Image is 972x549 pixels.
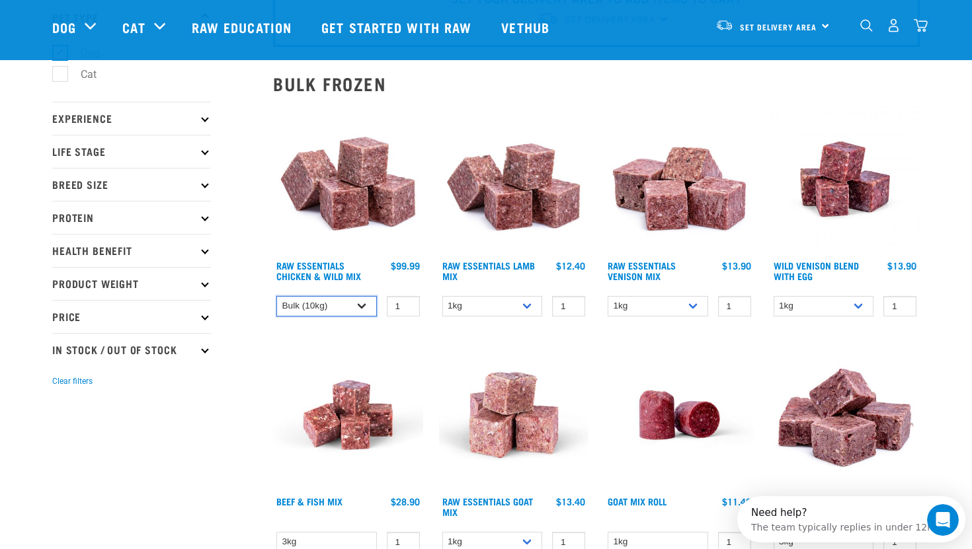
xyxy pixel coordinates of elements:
[52,201,211,234] p: Protein
[14,11,196,22] div: Need help?
[608,263,676,278] a: Raw Essentials Venison Mix
[60,45,105,61] label: Dog
[276,263,361,278] a: Raw Essentials Chicken & Wild Mix
[442,263,535,278] a: Raw Essentials Lamb Mix
[276,499,343,503] a: Beef & Fish Mix
[604,104,754,254] img: 1113 RE Venison Mix 01
[5,5,235,42] div: Open Intercom Messenger
[770,340,920,490] img: 1158 Veal Organ Mix 01
[556,260,585,271] div: $12.40
[14,22,196,36] div: The team typically replies in under 12h
[887,260,916,271] div: $13.90
[273,73,920,94] h2: Bulk Frozen
[52,234,211,267] p: Health Benefit
[552,296,585,316] input: 1
[52,135,211,168] p: Life Stage
[740,24,817,29] span: Set Delivery Area
[391,496,420,507] div: $28.90
[387,296,420,316] input: 1
[52,168,211,201] p: Breed Size
[439,104,589,254] img: ?1041 RE Lamb Mix 01
[273,104,423,254] img: Pile Of Cubed Chicken Wild Meat Mix
[604,340,754,490] img: Raw Essentials Chicken Lamb Beef Bulk Minced Raw Dog Food Roll Unwrapped
[391,260,420,271] div: $99.99
[737,496,965,542] iframe: Intercom live chat discovery launcher
[273,340,423,490] img: Beef Mackerel 1
[60,66,102,83] label: Cat
[914,18,928,32] img: home-icon@2x.png
[883,296,916,316] input: 1
[52,333,211,366] p: In Stock / Out Of Stock
[122,17,145,37] a: Cat
[722,496,751,507] div: $11.40
[556,496,585,507] div: $13.40
[608,499,667,503] a: Goat Mix Roll
[887,18,901,32] img: user.png
[52,300,211,333] p: Price
[52,17,76,37] a: Dog
[715,19,733,31] img: van-moving.png
[179,1,308,54] a: Raw Education
[718,296,751,316] input: 1
[439,340,589,490] img: Goat M Ix 38448
[770,104,920,254] img: Venison Egg 1616
[722,260,751,271] div: $13.90
[774,263,859,278] a: Wild Venison Blend with Egg
[52,267,211,300] p: Product Weight
[52,102,211,135] p: Experience
[442,499,533,514] a: Raw Essentials Goat Mix
[308,1,488,54] a: Get started with Raw
[927,504,959,536] iframe: Intercom live chat
[52,375,93,387] button: Clear filters
[860,19,873,32] img: home-icon-1@2x.png
[488,1,566,54] a: Vethub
